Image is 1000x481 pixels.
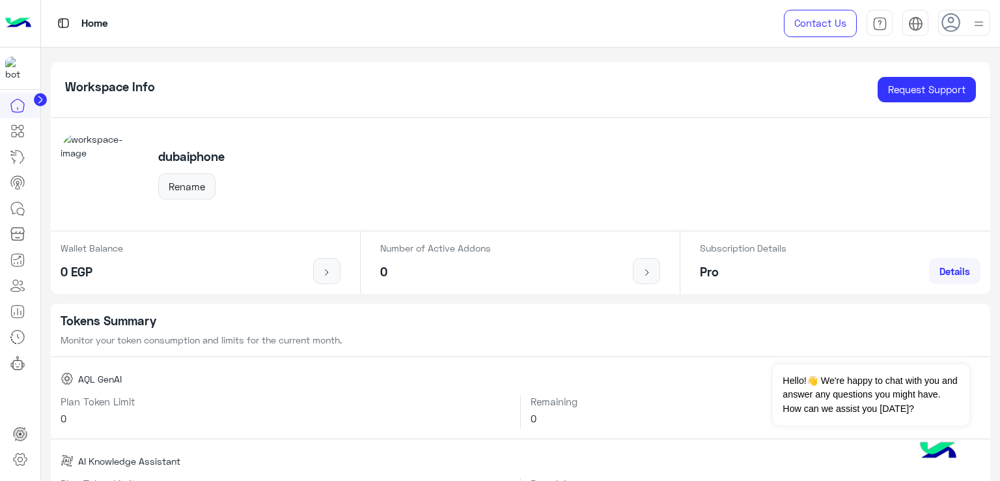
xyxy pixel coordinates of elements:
[773,364,969,426] span: Hello!👋 We're happy to chat with you and answer any questions you might have. How can we assist y...
[61,372,74,385] img: AQL GenAI
[878,77,976,103] a: Request Support
[380,241,491,255] p: Number of Active Addons
[61,313,981,328] h5: Tokens Summary
[61,454,74,467] img: AI Knowledge Assistant
[531,396,980,407] h6: Remaining
[61,241,123,255] p: Wallet Balance
[939,265,970,277] span: Details
[5,10,31,37] img: Logo
[929,258,980,284] a: Details
[784,10,857,37] a: Contact Us
[867,10,893,37] a: tab
[700,241,786,255] p: Subscription Details
[872,16,887,31] img: tab
[915,429,961,474] img: hulul-logo.png
[61,396,511,407] h6: Plan Token Limit
[78,454,180,468] span: AI Knowledge Assistant
[81,15,108,33] p: Home
[61,333,981,347] p: Monitor your token consumption and limits for the current month.
[61,413,511,424] h6: 0
[908,16,923,31] img: tab
[700,265,786,280] h5: Pro
[319,267,335,278] img: icon
[380,265,491,280] h5: 0
[55,15,72,31] img: tab
[5,57,29,80] img: 1403182699927242
[65,80,155,95] h5: Workspace Info
[61,132,144,216] img: workspace-image
[971,16,987,32] img: profile
[61,265,123,280] h5: 0 EGP
[158,149,225,164] h5: dubaiphone
[78,372,122,386] span: AQL GenAI
[639,267,655,278] img: icon
[531,413,980,424] h6: 0
[158,173,215,199] button: Rename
